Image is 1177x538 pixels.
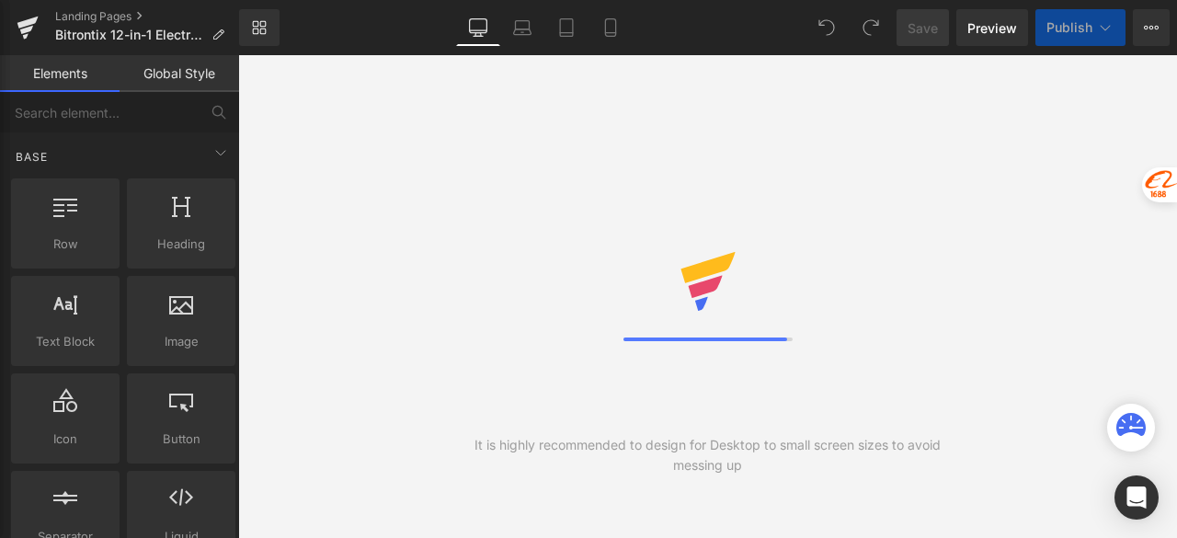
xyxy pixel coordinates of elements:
[17,429,114,449] span: Icon
[132,235,230,254] span: Heading
[132,429,230,449] span: Button
[456,9,500,46] a: Desktop
[120,55,239,92] a: Global Style
[1046,20,1092,35] span: Publish
[55,9,239,24] a: Landing Pages
[956,9,1028,46] a: Preview
[17,235,114,254] span: Row
[908,18,938,38] span: Save
[500,9,544,46] a: Laptop
[1133,9,1170,46] button: More
[473,435,943,475] div: It is highly recommended to design for Desktop to small screen sizes to avoid messing up
[239,9,280,46] a: New Library
[852,9,889,46] button: Redo
[1035,9,1126,46] button: Publish
[808,9,845,46] button: Undo
[17,332,114,351] span: Text Block
[14,148,50,166] span: Base
[132,332,230,351] span: Image
[967,18,1017,38] span: Preview
[588,9,633,46] a: Mobile
[55,28,204,42] span: Bitrontix 12-in-1 Electric Hair Trimmer (For Face, Bikini &amp;amp; Full Body)
[544,9,588,46] a: Tablet
[1114,475,1159,520] div: Open Intercom Messenger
